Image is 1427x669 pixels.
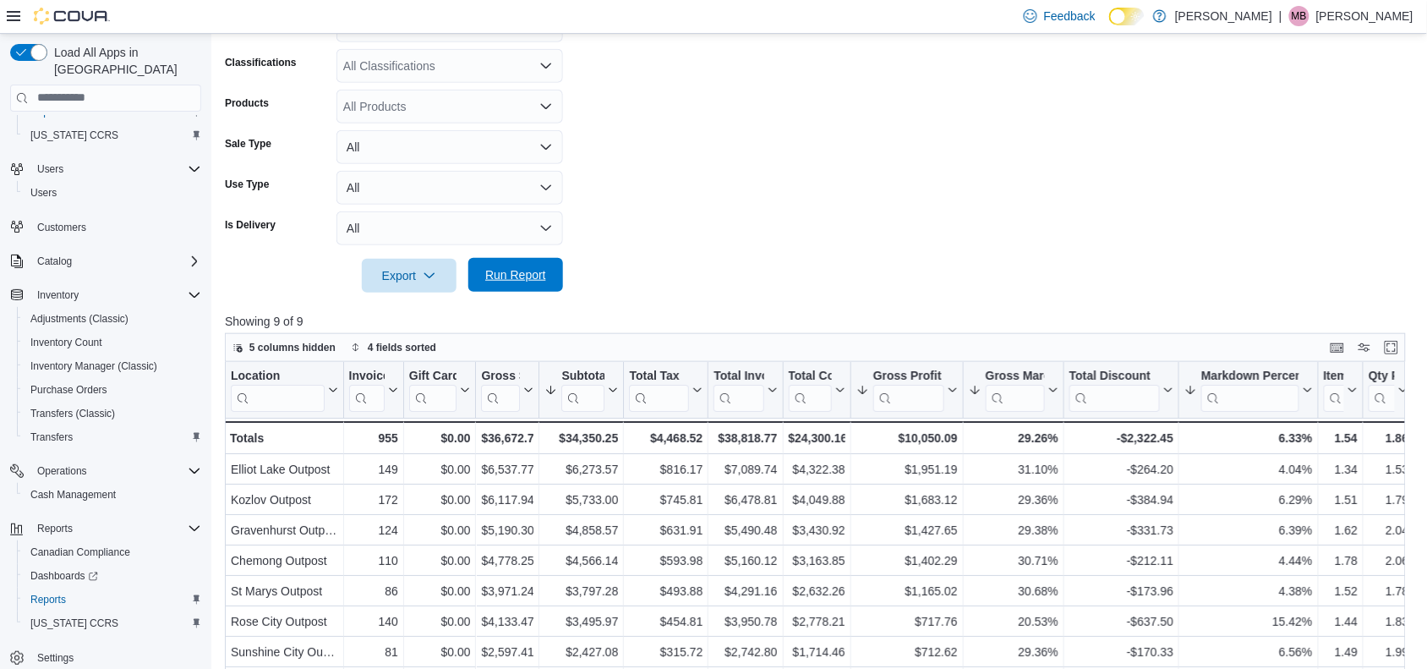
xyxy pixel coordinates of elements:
[969,520,1058,540] div: 29.38%
[30,461,201,481] span: Operations
[231,551,338,571] div: Chemong Outpost
[1324,581,1359,601] div: 1.52
[3,215,208,239] button: Customers
[482,611,534,632] div: $4,133.47
[1292,6,1307,26] span: MB
[30,647,201,668] span: Settings
[1184,520,1312,540] div: 6.39%
[409,368,457,384] div: Gift Cards
[1044,8,1096,25] span: Feedback
[873,368,944,411] div: Gross Profit
[629,368,689,411] div: Total Tax
[713,581,777,601] div: $4,291.16
[1069,490,1173,510] div: -$384.94
[1324,611,1359,632] div: 1.44
[544,490,618,510] div: $5,733.00
[1324,459,1359,480] div: 1.34
[1369,520,1408,540] div: 2.04
[986,368,1045,411] div: Gross Margin
[30,251,201,271] span: Catalog
[231,368,325,384] div: Location
[1184,368,1312,411] button: Markdown Percent
[17,307,208,331] button: Adjustments (Classic)
[789,368,845,411] button: Total Cost
[969,428,1058,448] div: 29.26%
[336,171,563,205] button: All
[856,551,958,571] div: $1,402.29
[30,518,201,539] span: Reports
[1369,368,1408,411] button: Qty Per Transaction
[24,566,201,586] span: Dashboards
[17,483,208,507] button: Cash Management
[856,642,958,662] div: $712.62
[409,368,457,411] div: Gift Card Sales
[225,56,297,69] label: Classifications
[24,427,79,447] a: Transfers
[24,356,164,376] a: Inventory Manager (Classic)
[24,309,135,329] a: Adjustments (Classic)
[1069,459,1173,480] div: -$264.20
[225,218,276,232] label: Is Delivery
[349,581,398,601] div: 86
[231,581,338,601] div: St Marys Outpost
[856,611,958,632] div: $717.76
[30,217,201,238] span: Customers
[24,613,125,633] a: [US_STATE] CCRS
[1069,428,1173,448] div: -$2,322.45
[1369,428,1408,448] div: 1.86
[856,428,958,448] div: $10,050.09
[231,520,338,540] div: Gravenhurst Outpost
[969,611,1058,632] div: 20.53%
[17,123,208,147] button: [US_STATE] CCRS
[30,217,93,238] a: Customers
[482,581,534,601] div: $3,971.24
[24,542,201,562] span: Canadian Compliance
[24,427,201,447] span: Transfers
[713,551,777,571] div: $5,160.12
[37,464,87,478] span: Operations
[30,461,94,481] button: Operations
[372,259,446,293] span: Export
[24,125,201,145] span: Washington CCRS
[1069,581,1173,601] div: -$173.96
[629,551,703,571] div: $593.98
[362,259,457,293] button: Export
[3,283,208,307] button: Inventory
[17,378,208,402] button: Purchase Orders
[481,368,520,411] div: Gross Sales
[482,642,534,662] div: $2,597.41
[17,331,208,354] button: Inventory Count
[1369,368,1395,411] div: Qty Per Transaction
[1324,368,1359,411] button: Items Per Transaction
[856,459,958,480] div: $1,951.19
[1324,368,1345,384] div: Items Per Transaction
[231,490,338,510] div: Kozlov Outpost
[37,162,63,176] span: Users
[24,485,201,505] span: Cash Management
[969,368,1058,411] button: Gross Margin
[231,642,338,662] div: Sunshine City Outpost
[1184,581,1312,601] div: 4.38%
[789,642,845,662] div: $1,714.46
[1316,6,1413,26] p: [PERSON_NAME]
[336,130,563,164] button: All
[1369,611,1408,632] div: 1.83
[30,312,128,326] span: Adjustments (Classic)
[969,459,1058,480] div: 31.10%
[225,313,1418,330] p: Showing 9 of 9
[485,266,546,283] span: Run Report
[544,428,618,448] div: $34,350.25
[789,611,845,632] div: $2,778.21
[24,485,123,505] a: Cash Management
[344,337,443,358] button: 4 fields sorted
[225,96,269,110] label: Products
[24,589,201,610] span: Reports
[1201,368,1299,384] div: Markdown Percent
[336,211,563,245] button: All
[629,368,689,384] div: Total Tax
[24,589,73,610] a: Reports
[969,490,1058,510] div: 29.36%
[349,490,398,510] div: 172
[226,337,342,358] button: 5 columns hidden
[856,581,958,601] div: $1,165.02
